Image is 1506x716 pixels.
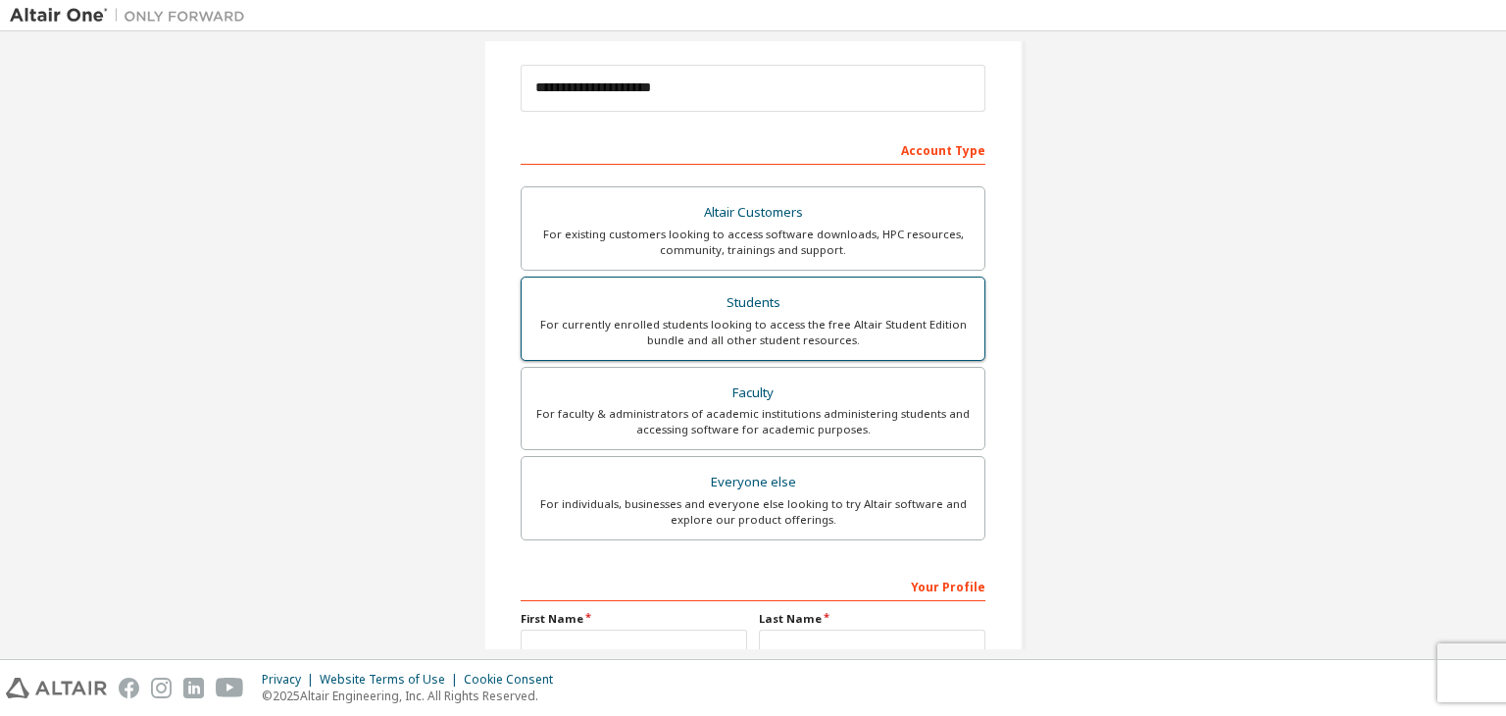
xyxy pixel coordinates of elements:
[151,678,172,698] img: instagram.svg
[533,199,973,227] div: Altair Customers
[464,672,565,688] div: Cookie Consent
[533,227,973,258] div: For existing customers looking to access software downloads, HPC resources, community, trainings ...
[262,688,565,704] p: © 2025 Altair Engineering, Inc. All Rights Reserved.
[533,406,973,437] div: For faculty & administrators of academic institutions administering students and accessing softwa...
[533,289,973,317] div: Students
[320,672,464,688] div: Website Terms of Use
[183,678,204,698] img: linkedin.svg
[216,678,244,698] img: youtube.svg
[119,678,139,698] img: facebook.svg
[521,133,985,165] div: Account Type
[533,380,973,407] div: Faculty
[533,317,973,348] div: For currently enrolled students looking to access the free Altair Student Edition bundle and all ...
[521,570,985,601] div: Your Profile
[759,611,985,627] label: Last Name
[10,6,255,26] img: Altair One
[521,611,747,627] label: First Name
[262,672,320,688] div: Privacy
[6,678,107,698] img: altair_logo.svg
[533,469,973,496] div: Everyone else
[533,496,973,528] div: For individuals, businesses and everyone else looking to try Altair software and explore our prod...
